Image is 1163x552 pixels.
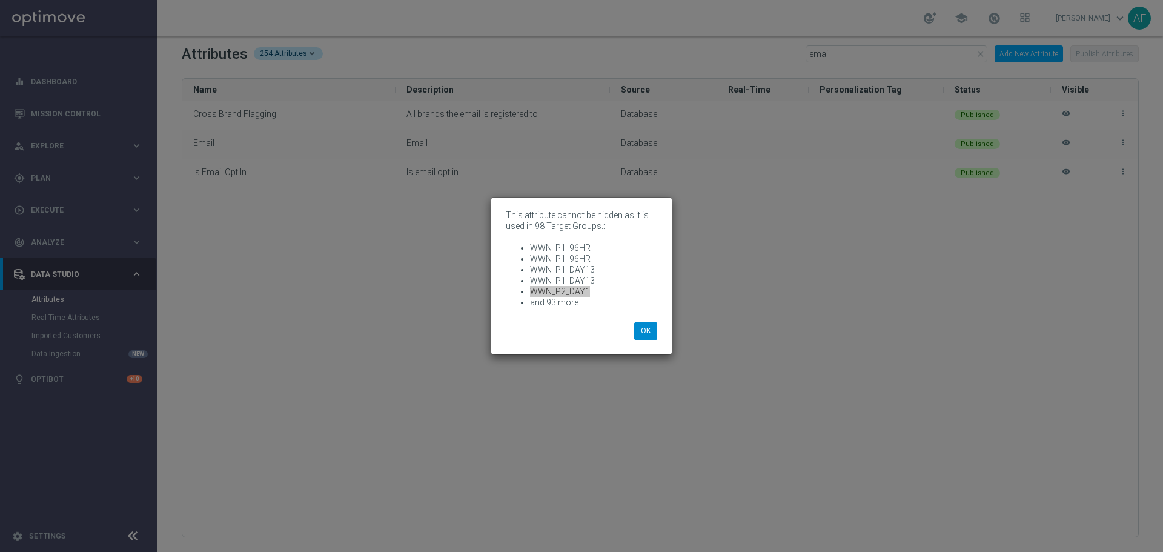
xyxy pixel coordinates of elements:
li: and 93 more... [530,297,657,308]
p: This attribute cannot be hidden as it is used in 98 Target Groups.: [506,210,657,308]
li: WWN_P1_96HR [530,242,657,253]
li: WWN_P1_DAY13 [530,275,657,286]
li: WWN_P1_96HR [530,253,657,264]
button: OK [634,322,657,339]
li: WWN_P1_DAY13 [530,264,657,275]
li: WWN_P2_DAY1 [530,286,657,297]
